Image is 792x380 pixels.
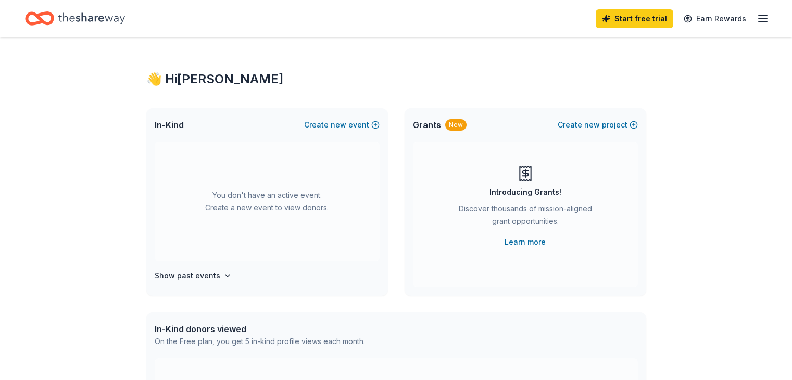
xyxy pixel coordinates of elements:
[155,142,380,261] div: You don't have an active event. Create a new event to view donors.
[584,119,600,131] span: new
[596,9,673,28] a: Start free trial
[155,335,365,348] div: On the Free plan, you get 5 in-kind profile views each month.
[445,119,467,131] div: New
[489,186,561,198] div: Introducing Grants!
[331,119,346,131] span: new
[155,119,184,131] span: In-Kind
[558,119,638,131] button: Createnewproject
[155,270,220,282] h4: Show past events
[455,202,596,232] div: Discover thousands of mission-aligned grant opportunities.
[505,236,546,248] a: Learn more
[146,71,646,87] div: 👋 Hi [PERSON_NAME]
[155,323,365,335] div: In-Kind donors viewed
[677,9,752,28] a: Earn Rewards
[25,6,125,31] a: Home
[413,119,441,131] span: Grants
[304,119,380,131] button: Createnewevent
[155,270,232,282] button: Show past events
